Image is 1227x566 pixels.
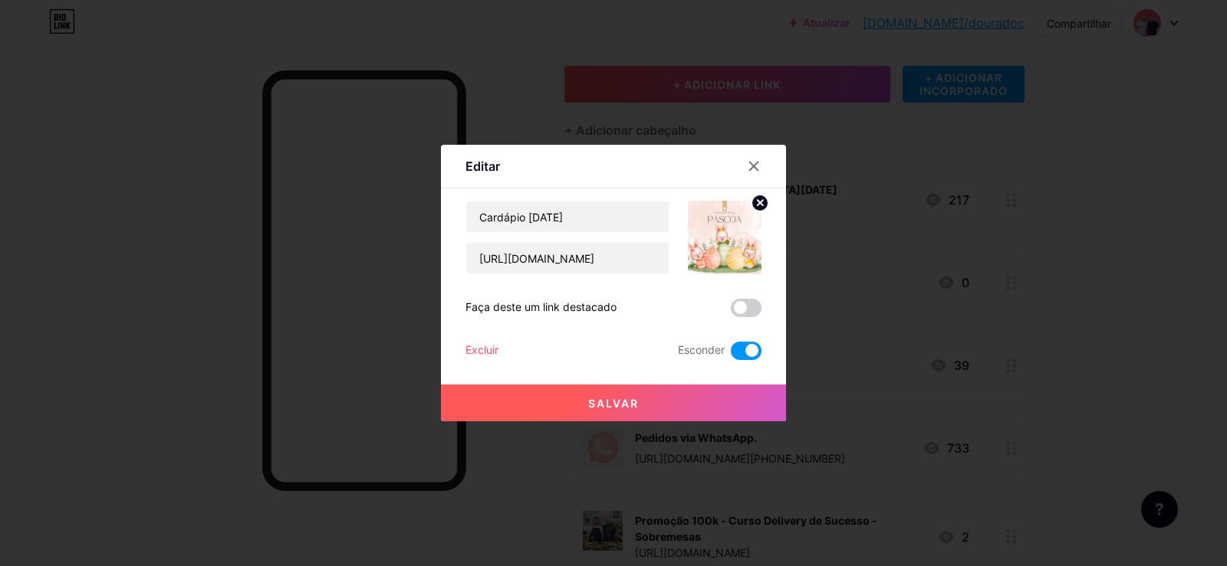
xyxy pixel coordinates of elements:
font: Faça deste um link destacado [465,300,617,313]
font: Esconder [678,343,725,356]
input: URL [466,243,669,273]
img: link_miniatura [688,201,762,274]
font: Excluir [465,343,498,356]
font: Editar [465,159,500,174]
input: Título [466,201,669,232]
font: Salvar [588,397,639,410]
button: Salvar [441,384,786,421]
